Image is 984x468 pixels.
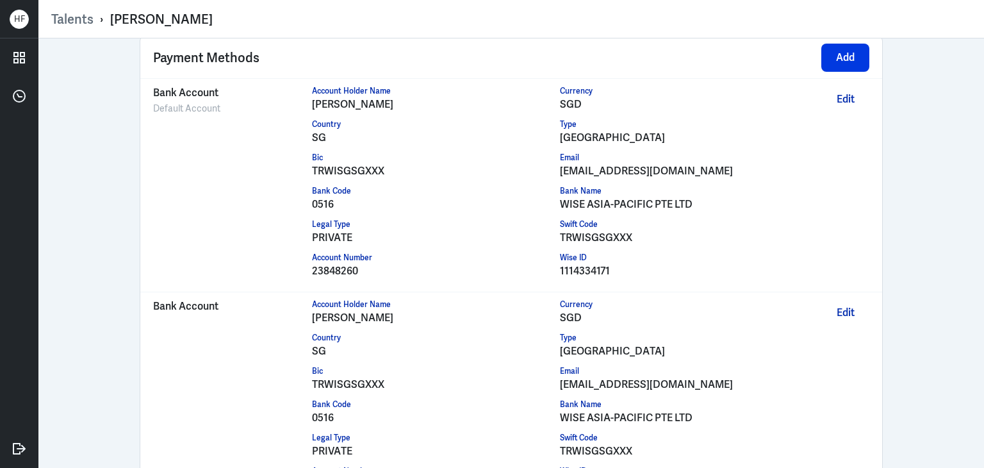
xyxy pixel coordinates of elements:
div: WISE ASIA-PACIFIC PTE LTD [560,197,808,212]
div: SG [312,344,561,359]
div: [PERSON_NAME] [312,310,561,326]
div: [PERSON_NAME] [110,11,213,28]
div: TRWISGSGXXX [312,163,561,179]
div: PRIVATE [312,230,561,246]
div: Bank Name [560,185,808,197]
button: Edit [821,85,869,113]
div: Email [560,152,808,163]
div: TRWISGSGXXX [560,444,808,459]
div: WISE ASIA-PACIFIC PTE LTD [560,410,808,426]
div: PRIVATE [312,444,561,459]
p: Bank Account [153,85,261,101]
div: 23848260 [312,263,561,279]
div: 0516 [312,197,561,212]
a: Talents [51,11,94,28]
div: Account Holder Name [312,85,561,97]
p: Bank Account [153,299,261,314]
span: Default Account [153,103,220,114]
div: Currency [560,299,808,310]
div: Account Holder Name [312,299,561,310]
button: Add [821,44,869,72]
div: [EMAIL_ADDRESS][DOMAIN_NAME] [560,163,808,179]
div: Swift Code [560,219,808,230]
div: SGD [560,97,808,112]
div: Wise ID [560,252,808,263]
div: 1114334171 [560,263,808,279]
button: Edit [821,299,869,327]
div: Bank Code [312,185,561,197]
div: TRWISGSGXXX [560,230,808,246]
div: Email [560,365,808,377]
div: [PERSON_NAME] [312,97,561,112]
div: Country [312,332,561,344]
div: [GEOGRAPHIC_DATA] [560,130,808,146]
div: Bank Code [312,399,561,410]
div: 0516 [312,410,561,426]
p: › [94,11,110,28]
div: H F [10,10,29,29]
div: [GEOGRAPHIC_DATA] [560,344,808,359]
div: SG [312,130,561,146]
div: Currency [560,85,808,97]
div: Type [560,332,808,344]
div: Legal Type [312,432,561,444]
div: Bank Name [560,399,808,410]
div: TRWISGSGXXX [312,377,561,392]
div: Bic [312,365,561,377]
div: SGD [560,310,808,326]
div: Country [312,119,561,130]
div: Legal Type [312,219,561,230]
div: Bic [312,152,561,163]
span: Payment Methods [153,48,259,67]
div: [EMAIL_ADDRESS][DOMAIN_NAME] [560,377,808,392]
div: Type [560,119,808,130]
div: Account Number [312,252,561,263]
div: Swift Code [560,432,808,444]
